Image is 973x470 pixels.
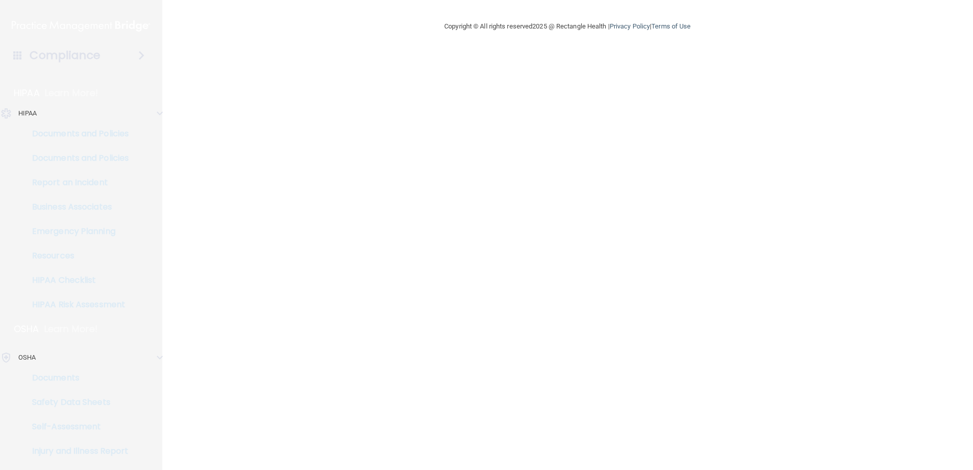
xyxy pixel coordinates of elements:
p: Business Associates [7,202,146,212]
p: OSHA [14,323,39,335]
div: Copyright © All rights reserved 2025 @ Rectangle Health | | [382,10,753,43]
p: Documents [7,373,146,383]
p: HIPAA [14,87,40,99]
p: Report an Incident [7,178,146,188]
p: Injury and Illness Report [7,446,146,456]
h4: Compliance [30,48,100,63]
p: Learn More! [44,323,98,335]
p: Learn More! [45,87,99,99]
p: Safety Data Sheets [7,397,146,407]
p: Emergency Planning [7,226,146,237]
a: Privacy Policy [610,22,650,30]
p: HIPAA Checklist [7,275,146,285]
img: PMB logo [12,16,150,36]
p: Self-Assessment [7,422,146,432]
a: Terms of Use [651,22,691,30]
p: Documents and Policies [7,129,146,139]
p: Documents and Policies [7,153,146,163]
p: OSHA [18,351,36,364]
p: Resources [7,251,146,261]
p: HIPAA Risk Assessment [7,300,146,310]
p: HIPAA [18,107,37,120]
